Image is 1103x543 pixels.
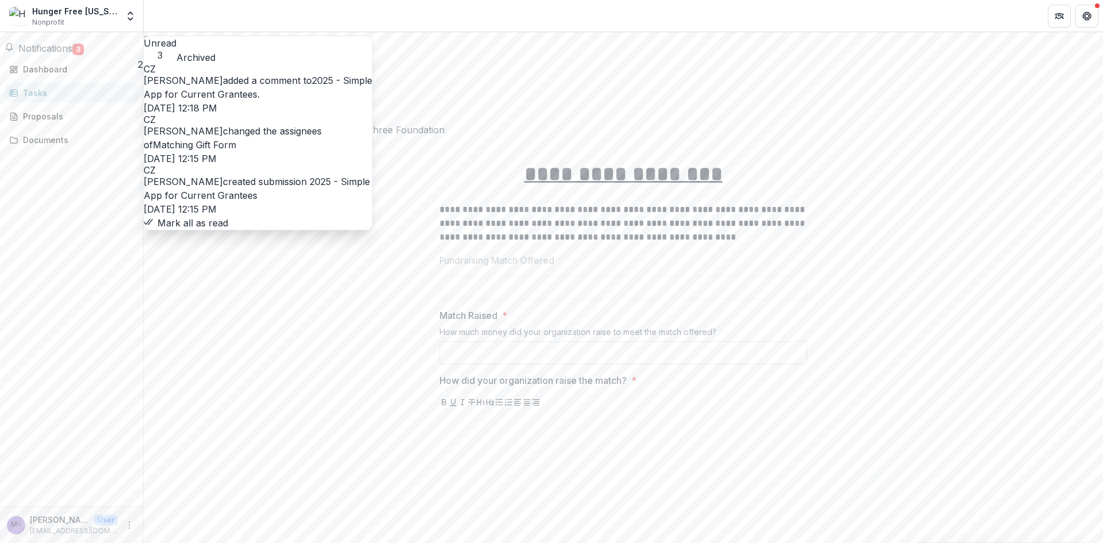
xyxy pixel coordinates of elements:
[144,71,1103,84] p: : [DATE]
[504,396,513,410] button: Ordered List
[467,396,476,410] button: Strike
[144,137,1103,151] p: [DATE] 4:11 PM
[495,396,504,410] button: Bullet List
[153,139,236,151] a: Matching Gift Form
[5,83,138,102] a: Tasks
[144,32,1103,46] p: 2025 - Simple App for Current Grantees
[144,50,176,61] span: 3
[144,64,372,74] div: Christine Zachai
[1075,5,1098,28] button: Get Help
[94,515,118,525] p: User
[23,63,129,75] div: Dashboard
[144,36,176,61] button: Unread
[439,327,807,341] div: How much money did your organization raise to meet the match offered?
[122,5,138,28] button: Open entity switcher
[144,123,1103,137] p: : [PERSON_NAME] from Three Thirty Three Foundation
[531,396,541,410] button: Align Right
[11,521,22,529] div: Monica Taylor <mtaylor@hungerfreevt.org>
[30,514,90,526] p: [PERSON_NAME] <[EMAIL_ADDRESS][DOMAIN_NAME]>
[5,60,138,79] a: Dashboard
[32,5,118,17] div: Hunger Free [US_STATE]
[439,309,497,322] p: Match Raised
[5,41,84,55] button: Notifications3
[23,110,129,122] div: Proposals
[23,87,129,99] div: Tasks
[32,17,64,28] span: Nonprofit
[18,43,72,54] span: Notifications
[23,134,129,146] div: Documents
[144,75,223,86] span: [PERSON_NAME]
[522,396,531,410] button: Align Center
[144,216,228,230] button: Mark all as read
[122,518,136,532] button: More
[9,7,28,25] img: Hunger Free Vermont
[449,396,458,410] button: Underline
[176,51,215,64] button: Archived
[144,175,372,202] p: created submission
[144,125,223,137] span: [PERSON_NAME]
[144,165,372,175] div: Christine Zachai
[439,396,449,410] button: Bold
[1048,5,1071,28] button: Partners
[72,44,84,55] span: 3
[144,202,372,216] p: [DATE] 12:15 PM
[144,74,372,101] p: added a comment to .
[513,396,522,410] button: Align Left
[5,130,138,149] a: Documents
[439,253,554,267] p: Fundraising Match Offered
[458,396,467,410] button: Italicize
[30,526,118,536] p: [EMAIL_ADDRESS][DOMAIN_NAME]
[5,107,138,126] a: Proposals
[485,396,495,410] button: Heading 2
[144,176,223,187] span: [PERSON_NAME]
[144,101,372,115] p: [DATE] 12:18 PM
[439,373,627,387] p: How did your organization raise the match?
[476,396,485,410] button: Heading 1
[144,124,372,152] p: changed the assignees of
[144,115,372,124] div: Christine Zachai
[144,112,1103,123] span: $ 30000
[144,152,372,165] p: [DATE] 12:15 PM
